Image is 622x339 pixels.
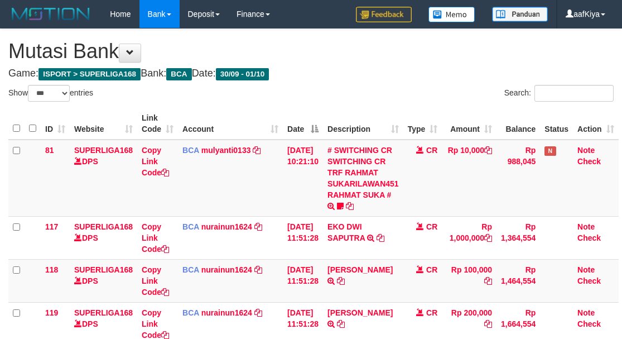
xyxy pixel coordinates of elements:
[540,108,573,140] th: Status
[201,222,252,231] a: nurainun1624
[166,68,191,80] span: BCA
[216,68,269,80] span: 30/09 - 01/10
[74,265,133,274] a: SUPERLIGA168
[254,308,262,317] a: Copy nurainun1624 to clipboard
[201,265,252,274] a: nurainun1624
[577,233,601,242] a: Check
[253,146,261,155] a: Copy mulyanti0133 to clipboard
[534,85,614,102] input: Search:
[337,276,345,285] a: Copy MUHAMAD FAQIH to clipboard
[496,108,540,140] th: Balance
[28,85,70,102] select: Showentries
[142,265,169,297] a: Copy Link Code
[403,108,442,140] th: Type: activate to sort column ascending
[283,259,323,302] td: [DATE] 11:51:28
[142,146,169,177] a: Copy Link Code
[182,222,199,231] span: BCA
[38,68,141,80] span: ISPORT > SUPERLIGA168
[254,222,262,231] a: Copy nurainun1624 to clipboard
[426,308,437,317] span: CR
[377,233,384,242] a: Copy EKO DWI SAPUTRA to clipboard
[8,68,614,79] h4: Game: Bank: Date:
[45,222,58,231] span: 117
[254,265,262,274] a: Copy nurainun1624 to clipboard
[70,108,137,140] th: Website: activate to sort column ascending
[327,265,393,274] a: [PERSON_NAME]
[504,85,614,102] label: Search:
[442,140,496,217] td: Rp 10,000
[442,259,496,302] td: Rp 100,000
[8,85,93,102] label: Show entries
[484,146,492,155] a: Copy Rp 10,000 to clipboard
[70,259,137,302] td: DPS
[8,40,614,63] h1: Mutasi Bank
[45,265,58,274] span: 118
[484,276,492,285] a: Copy Rp 100,000 to clipboard
[492,7,548,22] img: panduan.png
[182,146,199,155] span: BCA
[577,308,595,317] a: Note
[577,319,601,328] a: Check
[426,265,437,274] span: CR
[45,146,54,155] span: 81
[70,216,137,259] td: DPS
[573,108,619,140] th: Action: activate to sort column ascending
[426,146,437,155] span: CR
[142,222,169,254] a: Copy Link Code
[484,233,492,242] a: Copy Rp 1,000,000 to clipboard
[182,265,199,274] span: BCA
[182,308,199,317] span: BCA
[496,259,540,302] td: Rp 1,464,554
[283,216,323,259] td: [DATE] 11:51:28
[283,108,323,140] th: Date: activate to sort column descending
[137,108,178,140] th: Link Code: activate to sort column ascending
[41,108,70,140] th: ID: activate to sort column ascending
[577,276,601,285] a: Check
[356,7,412,22] img: Feedback.jpg
[327,308,393,317] a: [PERSON_NAME]
[442,216,496,259] td: Rp 1,000,000
[577,146,595,155] a: Note
[337,319,345,328] a: Copy PURNA YUDA to clipboard
[496,216,540,259] td: Rp 1,364,554
[577,265,595,274] a: Note
[577,157,601,166] a: Check
[346,202,354,211] a: Copy # SWITCHING CR SWITCHING CR TRF RAHMAT SUKARILAWAN451 RAHMAT SUKA # to clipboard
[74,222,133,231] a: SUPERLIGA168
[577,222,595,231] a: Note
[70,140,137,217] td: DPS
[327,222,365,242] a: EKO DWI SAPUTRA
[496,140,540,217] td: Rp 988,045
[283,140,323,217] td: [DATE] 10:21:10
[8,6,93,22] img: MOTION_logo.png
[484,319,492,328] a: Copy Rp 200,000 to clipboard
[178,108,283,140] th: Account: activate to sort column ascending
[201,308,252,317] a: nurainun1624
[74,308,133,317] a: SUPERLIGA168
[428,7,475,22] img: Button%20Memo.svg
[544,146,556,156] span: Has Note
[45,308,58,317] span: 119
[323,108,403,140] th: Description: activate to sort column ascending
[327,146,399,199] a: # SWITCHING CR SWITCHING CR TRF RAHMAT SUKARILAWAN451 RAHMAT SUKA #
[426,222,437,231] span: CR
[442,108,496,140] th: Amount: activate to sort column ascending
[201,146,251,155] a: mulyanti0133
[74,146,133,155] a: SUPERLIGA168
